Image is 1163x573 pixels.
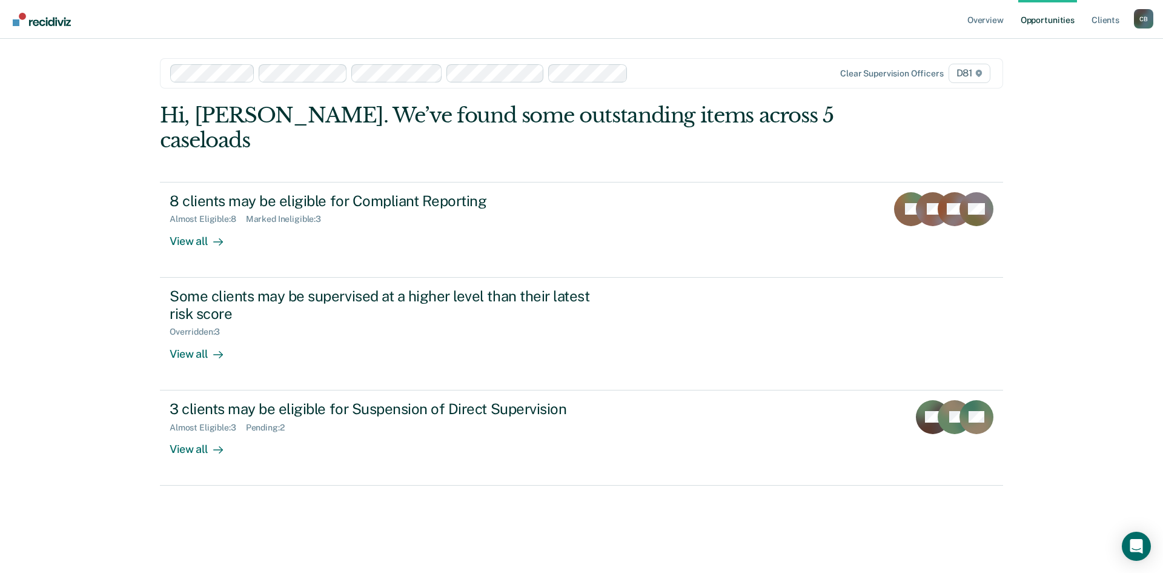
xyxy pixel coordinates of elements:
[170,400,595,418] div: 3 clients may be eligible for Suspension of Direct Supervision
[170,337,237,361] div: View all
[1134,9,1153,28] button: Profile dropdown button
[160,182,1003,278] a: 8 clients may be eligible for Compliant ReportingAlmost Eligible:8Marked Ineligible:3View all
[160,278,1003,390] a: Some clients may be supervised at a higher level than their latest risk scoreOverridden:3View all
[13,13,71,26] img: Recidiviz
[246,423,294,433] div: Pending : 2
[1122,532,1151,561] div: Open Intercom Messenger
[170,287,595,323] div: Some clients may be supervised at a higher level than their latest risk score
[840,69,943,79] div: Clear supervision officers
[170,224,237,248] div: View all
[170,432,237,456] div: View all
[170,192,595,210] div: 8 clients may be eligible for Compliant Reporting
[170,327,230,337] div: Overridden : 3
[949,64,990,83] span: D81
[246,214,331,224] div: Marked Ineligible : 3
[1134,9,1153,28] div: C B
[170,214,246,224] div: Almost Eligible : 8
[160,390,1003,486] a: 3 clients may be eligible for Suspension of Direct SupervisionAlmost Eligible:3Pending:2View all
[170,423,246,433] div: Almost Eligible : 3
[160,103,835,153] div: Hi, [PERSON_NAME]. We’ve found some outstanding items across 5 caseloads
